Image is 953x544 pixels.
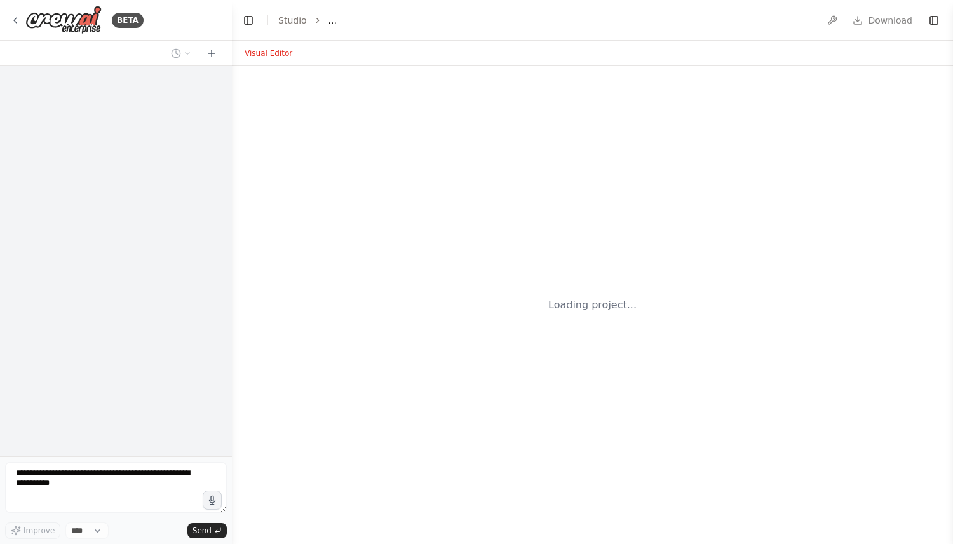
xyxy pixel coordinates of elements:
[24,526,55,536] span: Improve
[328,14,337,27] span: ...
[237,46,300,61] button: Visual Editor
[193,526,212,536] span: Send
[203,491,222,510] button: Click to speak your automation idea
[25,6,102,34] img: Logo
[278,14,337,27] nav: breadcrumb
[548,297,637,313] div: Loading project...
[187,523,227,538] button: Send
[112,13,144,28] div: BETA
[166,46,196,61] button: Switch to previous chat
[5,522,60,539] button: Improve
[278,15,307,25] a: Studio
[201,46,222,61] button: Start a new chat
[925,11,943,29] button: Show right sidebar
[240,11,257,29] button: Hide left sidebar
